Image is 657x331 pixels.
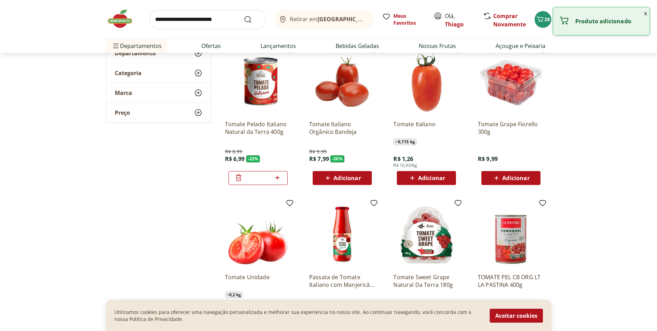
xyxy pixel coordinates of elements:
span: R$ 1,26 [393,155,413,163]
img: TOMATE PEL CB ORG LT LA PASTINA 400g [478,202,544,268]
button: Retirar em[GEOGRAPHIC_DATA]/[GEOGRAPHIC_DATA] [274,10,374,29]
span: R$ 10,99/Kg [393,163,417,168]
span: Olá, [445,12,476,29]
a: Thiago [445,21,464,28]
a: Tomate Pelado Italiano Natural da Terra 400g [225,120,291,136]
span: R$ 7,99 [309,155,329,163]
span: 28 [544,16,550,23]
span: ~ 0,2 kg [225,291,243,298]
a: Açougue e Peixaria [496,42,545,50]
b: [GEOGRAPHIC_DATA]/[GEOGRAPHIC_DATA] [318,15,435,23]
img: Tomate Unidade [225,202,291,268]
span: Adicionar [334,175,361,181]
a: Meus Favoritos [382,13,425,26]
span: R$ 9,99 [309,148,327,155]
a: Nossas Frutas [419,42,456,50]
img: Tomate Sweet Grape Natural Da Terra 180g [393,202,459,268]
span: Departamento [115,50,156,57]
span: Adicionar [418,175,445,181]
span: Retirar em [290,16,367,22]
a: TOMATE PEL CB ORG LT LA PASTINA 400g [478,273,544,289]
img: Tomate Pelado Italiano Natural da Terra 400g [225,49,291,115]
button: Adicionar [313,171,372,185]
img: Tomate Italiano [393,49,459,115]
span: R$ 6,99 [225,155,245,163]
span: R$ 9,99 [478,155,498,163]
p: Utilizamos cookies para oferecer uma navegação personalizada e melhorar sua experiencia no nosso ... [114,309,481,323]
input: search [149,10,266,29]
a: Passata de Tomate Italiano com Manjericão Natural da Terra 680g [309,273,375,289]
span: - 20 % [330,155,344,162]
span: Departamentos [112,38,162,54]
span: Marca [115,89,132,96]
a: Tomate Italiano Orgânico Bandeja [309,120,375,136]
a: Tomate Italiano [393,120,459,136]
a: Comprar Novamente [493,12,526,28]
button: Adicionar [481,171,540,185]
button: Preço [106,103,211,122]
span: - 22 % [246,155,260,162]
span: Preço [115,109,130,116]
span: Adicionar [502,175,529,181]
button: Submit Search [244,15,261,24]
a: Tomate Unidade [225,273,291,289]
img: Hortifruti [106,8,141,29]
a: Lançamentos [261,42,296,50]
a: Ofertas [201,42,221,50]
span: Meus Favoritos [393,13,425,26]
button: Aceitar cookies [490,309,543,323]
a: Tomate Sweet Grape Natural Da Terra 180g [393,273,459,289]
img: Tomate Grape Fiorello 300g [478,49,544,115]
button: Carrinho [535,11,551,28]
a: Bebidas Geladas [336,42,379,50]
a: Tomate Grape Fiorello 300g [478,120,544,136]
img: Passata de Tomate Italiano com Manjericão Natural da Terra 680g [309,202,375,268]
button: Menu [112,38,120,54]
button: Departamento [106,43,211,63]
button: Fechar notificação [641,7,650,19]
button: Marca [106,83,211,103]
button: Adicionar [397,171,456,185]
button: Categoria [106,63,211,83]
span: R$ 8,99 [225,148,242,155]
span: Categoria [115,70,142,76]
img: Tomate Italiano Orgânico Bandeja [309,49,375,115]
p: Produto adicionado [575,18,644,25]
span: ~ 0,115 kg [393,138,416,145]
